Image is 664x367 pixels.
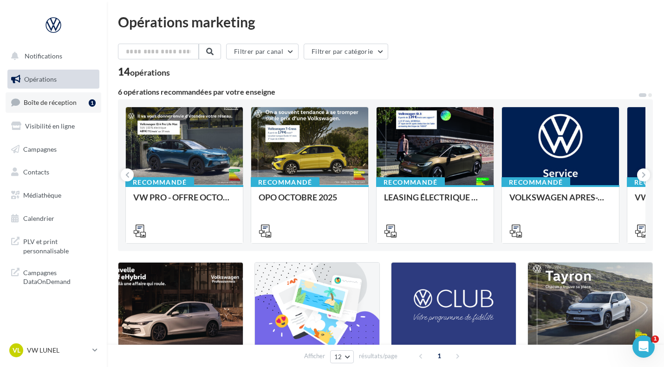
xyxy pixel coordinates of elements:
a: Visibilité en ligne [6,116,101,136]
span: Afficher [304,352,325,361]
div: Recommandé [376,177,445,187]
div: Opérations marketing [118,15,653,29]
span: 12 [334,353,342,361]
span: PLV et print personnalisable [23,235,96,255]
span: Médiathèque [23,191,61,199]
span: Contacts [23,168,49,176]
a: VL VW LUNEL [7,341,99,359]
a: Calendrier [6,209,101,228]
div: VW PRO - OFFRE OCTOBRE 25 [133,193,235,211]
button: Filtrer par catégorie [304,44,388,59]
a: Opérations [6,70,101,89]
div: Recommandé [125,177,194,187]
span: 1 [651,335,659,343]
span: Campagnes DataOnDemand [23,266,96,286]
span: Notifications [25,52,62,60]
a: Médiathèque [6,186,101,205]
span: résultats/page [359,352,397,361]
a: Campagnes [6,140,101,159]
div: OPO OCTOBRE 2025 [259,193,361,211]
span: Calendrier [23,214,54,222]
div: 6 opérations recommandées par votre enseigne [118,88,638,96]
a: PLV et print personnalisable [6,232,101,259]
div: opérations [130,68,170,77]
div: LEASING ÉLECTRIQUE 2025 [384,193,486,211]
span: Campagnes [23,145,57,153]
button: 12 [330,350,354,363]
div: Recommandé [501,177,570,187]
p: VW LUNEL [27,346,89,355]
div: VOLKSWAGEN APRES-VENTE [509,193,612,211]
a: Contacts [6,162,101,182]
span: 1 [432,348,447,363]
div: 1 [89,99,96,107]
span: Opérations [24,75,57,83]
a: Campagnes DataOnDemand [6,263,101,290]
span: Visibilité en ligne [25,122,75,130]
div: 14 [118,67,170,77]
a: Boîte de réception1 [6,92,101,112]
span: Boîte de réception [24,98,77,106]
button: Filtrer par canal [226,44,299,59]
button: Notifications [6,46,98,66]
div: Recommandé [251,177,319,187]
span: VL [13,346,20,355]
iframe: Intercom live chat [632,335,655,358]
